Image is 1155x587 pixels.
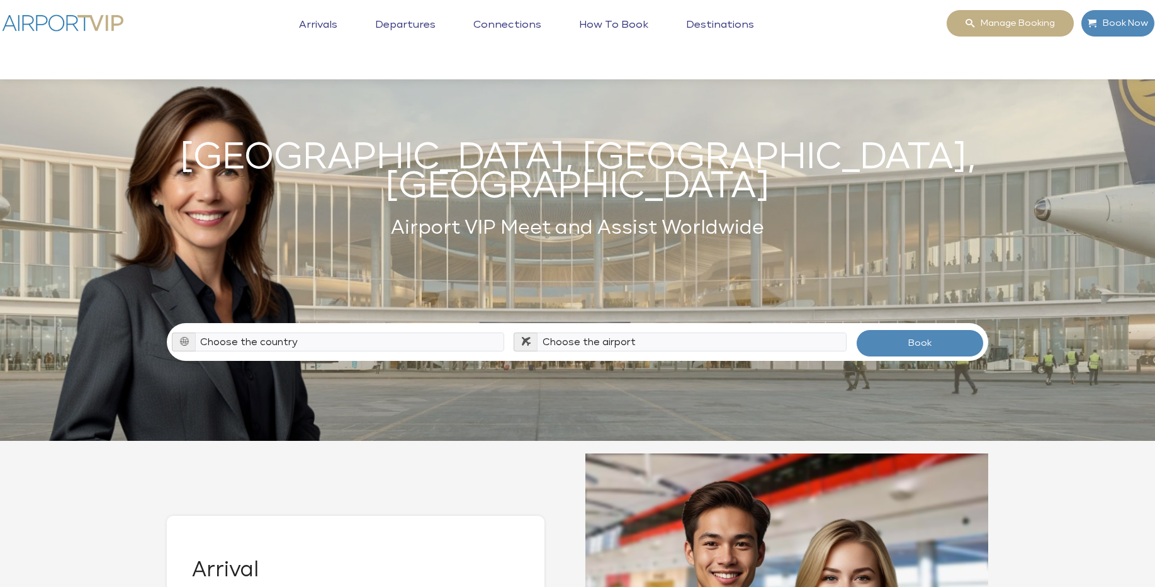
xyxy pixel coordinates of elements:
[296,19,341,50] a: Arrivals
[683,19,757,50] a: Destinations
[1096,10,1148,37] span: Book Now
[946,9,1074,37] a: Manage booking
[470,19,544,50] a: Connections
[167,214,988,242] h2: Airport VIP Meet and Assist Worldwide
[372,19,439,50] a: Departures
[192,560,519,580] h2: Arrival
[576,19,651,50] a: How to book
[167,144,988,202] h1: [GEOGRAPHIC_DATA], [GEOGRAPHIC_DATA], [GEOGRAPHIC_DATA]
[974,10,1055,37] span: Manage booking
[856,329,984,357] button: Book
[1081,9,1155,37] a: Book Now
